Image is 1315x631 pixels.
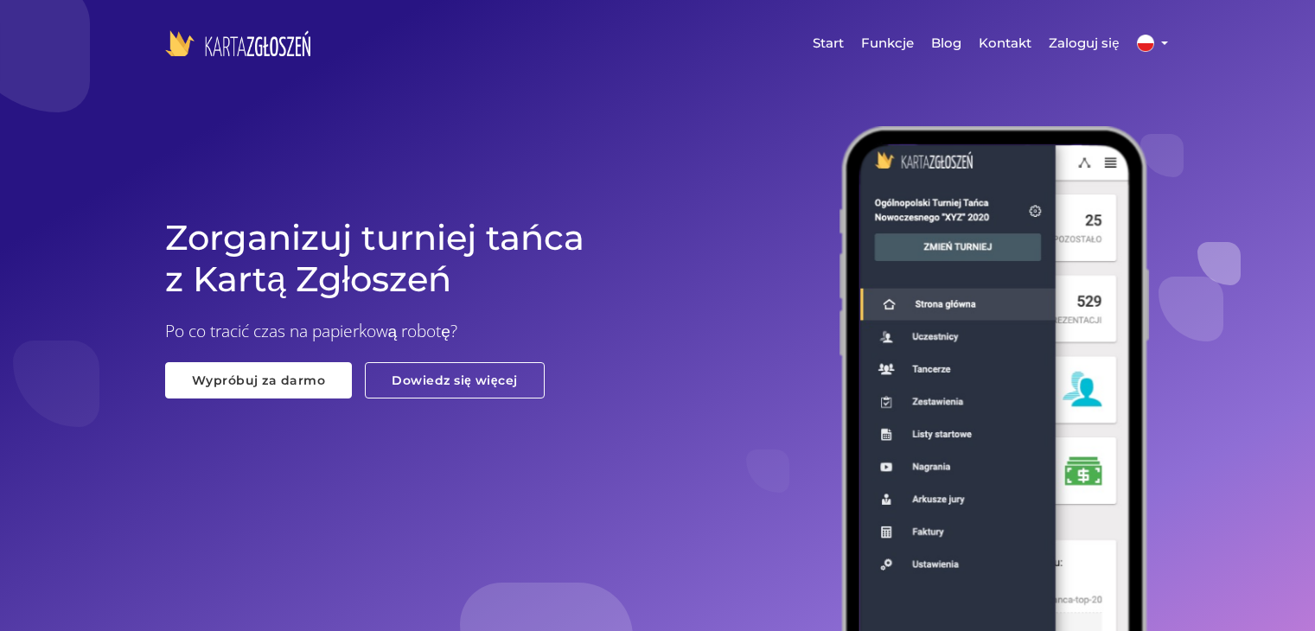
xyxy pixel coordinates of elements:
img: logo [165,30,311,56]
a: Zaloguj się [1040,17,1127,69]
a: Kontakt [970,17,1040,69]
a: Funkcje [852,17,922,69]
a: Dowiedz się więcej [365,362,545,398]
h1: Zorganizuj turniej tańca z Kartą Zgłoszeń [165,217,814,300]
img: language pl [1137,35,1154,52]
p: Po co tracić czas na papierkową robotę? [165,300,814,363]
a: Wypróbuj za darmo [165,362,353,398]
a: Blog [922,17,970,69]
a: Start [804,17,852,69]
